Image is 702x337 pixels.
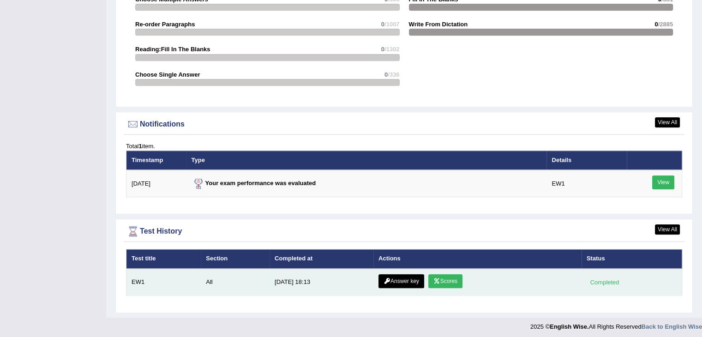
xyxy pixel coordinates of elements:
[381,46,384,53] span: 0
[654,21,658,28] span: 0
[655,224,680,235] a: View All
[582,249,682,269] th: Status
[138,143,142,150] b: 1
[409,21,468,28] strong: Write From Dictation
[186,150,547,170] th: Type
[126,249,201,269] th: Test title
[658,21,673,28] span: /2885
[378,274,424,288] a: Answer key
[126,117,682,131] div: Notifications
[530,318,702,331] div: 2025 © All Rights Reserved
[126,170,186,197] td: [DATE]
[550,323,588,330] strong: English Wise.
[270,269,373,296] td: [DATE] 18:13
[388,71,399,78] span: /336
[135,46,210,53] strong: Reading:Fill In The Blanks
[135,71,200,78] strong: Choose Single Answer
[126,142,682,150] div: Total item.
[126,150,186,170] th: Timestamp
[192,180,316,187] strong: Your exam performance was evaluated
[135,21,195,28] strong: Re-order Paragraphs
[381,21,384,28] span: 0
[546,150,626,170] th: Details
[201,249,270,269] th: Section
[373,249,582,269] th: Actions
[384,71,388,78] span: 0
[126,224,682,238] div: Test History
[384,46,400,53] span: /1302
[642,323,702,330] a: Back to English Wise
[201,269,270,296] td: All
[655,117,680,127] a: View All
[428,274,462,288] a: Scores
[270,249,373,269] th: Completed at
[126,269,201,296] td: EW1
[587,277,623,287] div: Completed
[652,175,674,189] a: View
[384,21,400,28] span: /1007
[546,170,626,197] td: EW1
